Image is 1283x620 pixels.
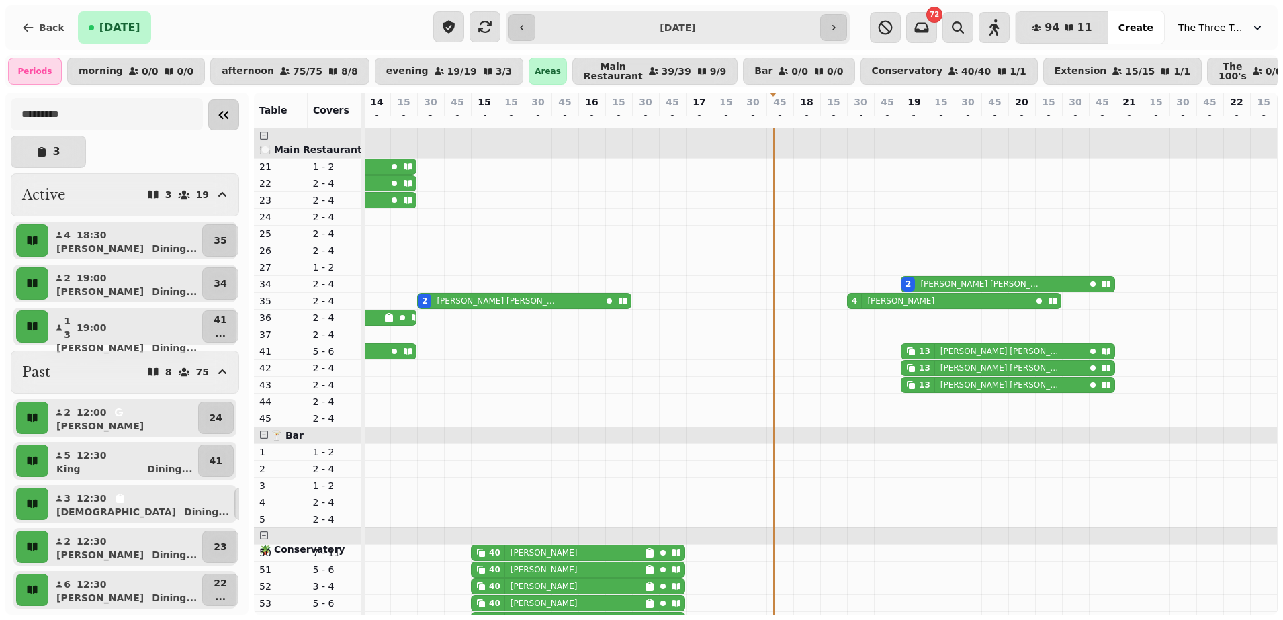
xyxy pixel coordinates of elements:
p: 50 [259,546,302,560]
button: 9411 [1016,11,1108,44]
p: 8 [165,367,172,377]
p: 15 [827,95,840,109]
p: 5 - 6 [313,345,356,358]
p: 4 [259,496,302,509]
button: Bar0/00/0 [743,58,854,85]
p: [PERSON_NAME] [511,564,578,575]
span: Create [1118,23,1153,32]
p: 30 [746,95,759,109]
p: 45 [666,95,678,109]
p: 0 [963,112,973,125]
p: 53 [259,596,302,610]
p: [PERSON_NAME] [511,581,578,592]
p: Main Restaurant [584,62,643,81]
p: 45 [1203,95,1216,109]
button: 312:30[DEMOGRAPHIC_DATA]Dining... [51,488,232,520]
p: 5 [63,449,71,462]
p: 2 - 4 [313,462,356,476]
p: 17 [693,95,705,109]
p: 40 [479,112,490,138]
p: 0 [371,112,382,125]
p: 0 [640,112,651,125]
div: 40 [489,598,500,609]
p: 0 [560,112,570,125]
p: 21 [1122,95,1135,109]
p: 24 [210,411,222,425]
p: Dining ... [152,591,197,605]
p: 3 / 3 [496,67,513,76]
p: Dining ... [152,548,197,562]
p: Extension [1055,66,1106,77]
p: 0 [452,112,463,125]
button: [DATE] [78,11,151,44]
button: Active319 [11,173,239,216]
button: 219:00[PERSON_NAME]Dining... [51,267,200,300]
p: morning [79,66,123,77]
p: [PERSON_NAME] [56,591,144,605]
p: 30 [639,95,652,109]
p: [PERSON_NAME] [511,598,578,609]
p: 15 [612,95,625,109]
p: 0 [775,112,785,125]
p: 13 [63,314,71,341]
p: 0 [882,112,893,125]
p: [PERSON_NAME] [PERSON_NAME] [940,380,1063,390]
div: Areas [529,58,567,85]
p: 52 [259,580,302,593]
div: 40 [489,547,500,558]
p: 2 - 4 [313,513,356,526]
div: 13 [919,346,930,357]
p: 15 [1042,95,1055,109]
p: 22 [1230,95,1243,109]
p: The 100's [1219,62,1247,81]
p: 2 - 4 [313,244,356,257]
p: 0 [694,112,705,125]
button: 612:30[PERSON_NAME]Dining... [51,574,200,606]
p: 0 [586,112,597,125]
button: 512:30KingDining... [51,445,195,477]
p: 45 [988,95,1001,109]
p: 41 [259,345,302,358]
p: 2 [63,271,71,285]
span: 94 [1045,22,1059,33]
p: 21 [259,160,302,173]
p: 19 [908,95,920,109]
p: 2 - 4 [313,210,356,224]
p: 0 [721,112,732,125]
p: 6 [63,578,71,591]
div: Periods [8,58,62,85]
p: 3 [52,146,60,157]
p: 22 [259,177,302,190]
p: 30 [531,95,544,109]
p: 0 [613,112,624,125]
p: ... [214,326,226,340]
p: 30 [1069,95,1081,109]
button: 41... [202,310,238,343]
p: 0 [667,112,678,125]
span: The Three Trees [1178,21,1245,34]
h2: Active [22,185,65,204]
p: 2 - 4 [313,395,356,408]
p: 0 [828,112,839,125]
p: 22 [214,576,226,590]
p: Conservatory [872,66,943,77]
p: 0 [936,112,946,125]
p: 5 - 6 [313,596,356,610]
button: 34 [202,267,238,300]
button: evening19/193/3 [375,58,524,85]
p: 2 - 4 [313,496,356,509]
button: 41 [198,445,234,477]
p: [PERSON_NAME] [56,419,144,433]
p: [PERSON_NAME] [867,296,934,306]
p: 14 [370,95,383,109]
p: 2 - 4 [313,311,356,324]
p: 0 [1016,112,1027,125]
p: 15 [504,95,517,109]
button: morning0/00/0 [67,58,205,85]
p: 2 - 4 [313,227,356,240]
span: 🪴 Conservatory [259,544,345,555]
p: 45 [1096,95,1108,109]
p: [PERSON_NAME] [PERSON_NAME] [920,279,1043,290]
p: evening [386,66,429,77]
button: Back [11,11,75,44]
